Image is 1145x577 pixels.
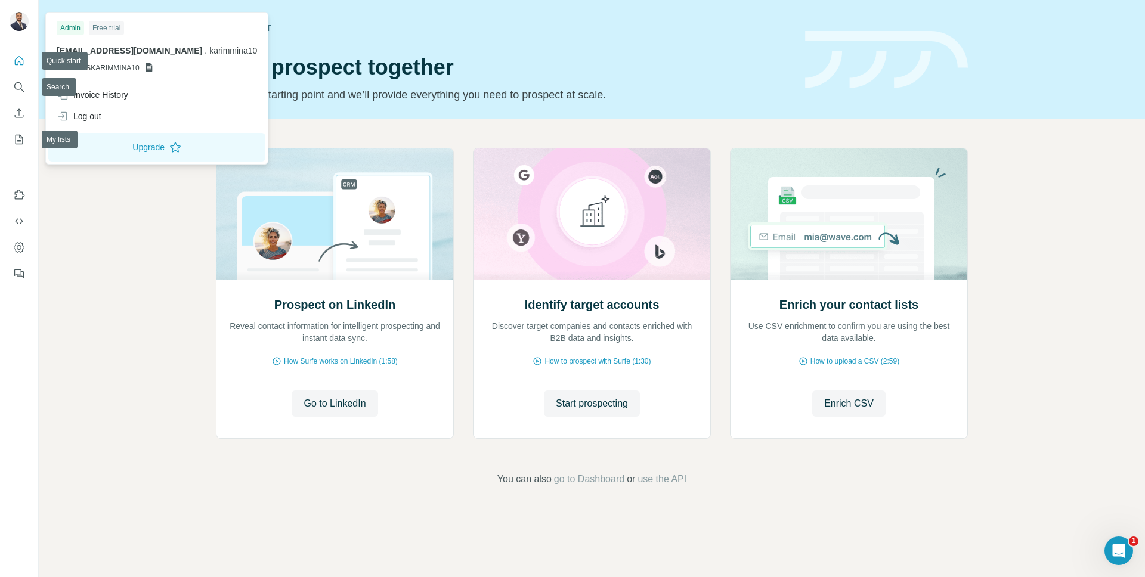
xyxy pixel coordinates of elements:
[638,472,686,486] button: use the API
[228,320,441,344] p: Reveal contact information for intelligent prospecting and instant data sync.
[485,320,698,344] p: Discover target companies and contacts enriched with B2B data and insights.
[10,50,29,72] button: Quick start
[205,46,207,55] span: .
[10,237,29,258] button: Dashboard
[10,76,29,98] button: Search
[473,148,711,280] img: Identify target accounts
[525,296,660,313] h2: Identify target accounts
[10,129,29,150] button: My lists
[284,356,398,367] span: How Surfe works on LinkedIn (1:58)
[10,184,29,206] button: Use Surfe on LinkedIn
[554,472,624,486] button: go to Dashboard
[779,296,918,313] h2: Enrich your contact lists
[57,21,84,35] div: Admin
[805,31,968,89] img: banner
[730,148,968,280] img: Enrich your contact lists
[57,46,202,55] span: [EMAIL_ADDRESS][DOMAIN_NAME]
[10,103,29,124] button: Enrich CSV
[810,356,899,367] span: How to upload a CSV (2:59)
[57,89,128,101] div: Invoice History
[304,396,366,411] span: Go to LinkedIn
[57,110,101,122] div: Log out
[556,396,628,411] span: Start prospecting
[216,86,791,103] p: Pick your starting point and we’ll provide everything you need to prospect at scale.
[57,63,140,73] span: GSHEETSKARIMMINA10
[544,390,640,417] button: Start prospecting
[10,263,29,284] button: Feedback
[1129,536,1138,546] span: 1
[274,296,395,313] h2: Prospect on LinkedIn
[89,21,124,35] div: Free trial
[824,396,874,411] span: Enrich CSV
[209,46,257,55] span: karimmina10
[10,210,29,232] button: Use Surfe API
[627,472,635,486] span: or
[742,320,955,344] p: Use CSV enrichment to confirm you are using the best data available.
[292,390,377,417] button: Go to LinkedIn
[216,55,791,79] h1: Let’s prospect together
[10,12,29,31] img: Avatar
[216,22,791,34] div: Quick start
[48,133,265,162] button: Upgrade
[1104,536,1133,565] iframe: Intercom live chat
[497,472,552,486] span: You can also
[216,148,454,280] img: Prospect on LinkedIn
[544,356,651,367] span: How to prospect with Surfe (1:30)
[812,390,886,417] button: Enrich CSV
